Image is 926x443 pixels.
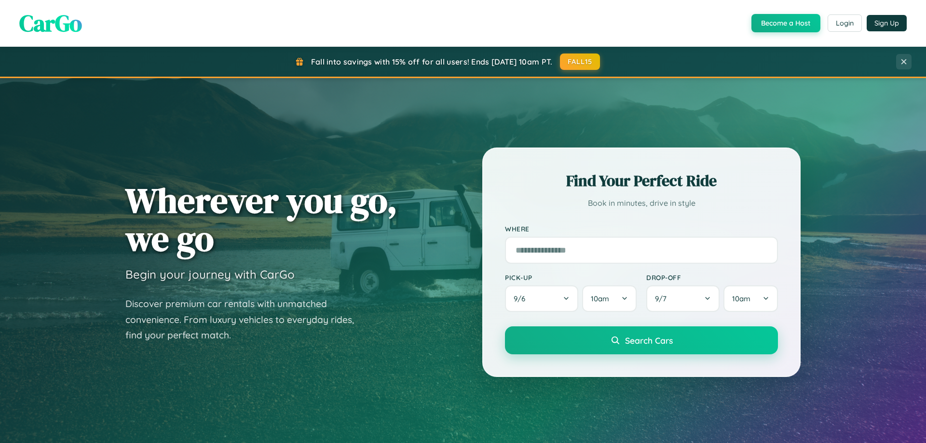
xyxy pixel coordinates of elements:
[582,285,637,312] button: 10am
[505,273,637,282] label: Pick-up
[655,294,671,303] span: 9 / 7
[591,294,609,303] span: 10am
[751,14,820,32] button: Become a Host
[505,285,578,312] button: 9/6
[19,7,82,39] span: CarGo
[867,15,907,31] button: Sign Up
[514,294,530,303] span: 9 / 6
[646,273,778,282] label: Drop-off
[723,285,778,312] button: 10am
[505,196,778,210] p: Book in minutes, drive in style
[505,326,778,354] button: Search Cars
[311,57,553,67] span: Fall into savings with 15% off for all users! Ends [DATE] 10am PT.
[505,170,778,191] h2: Find Your Perfect Ride
[560,54,600,70] button: FALL15
[625,335,673,346] span: Search Cars
[125,181,397,257] h1: Wherever you go, we go
[125,267,295,282] h3: Begin your journey with CarGo
[646,285,720,312] button: 9/7
[125,296,367,343] p: Discover premium car rentals with unmatched convenience. From luxury vehicles to everyday rides, ...
[732,294,750,303] span: 10am
[828,14,862,32] button: Login
[505,225,778,233] label: Where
